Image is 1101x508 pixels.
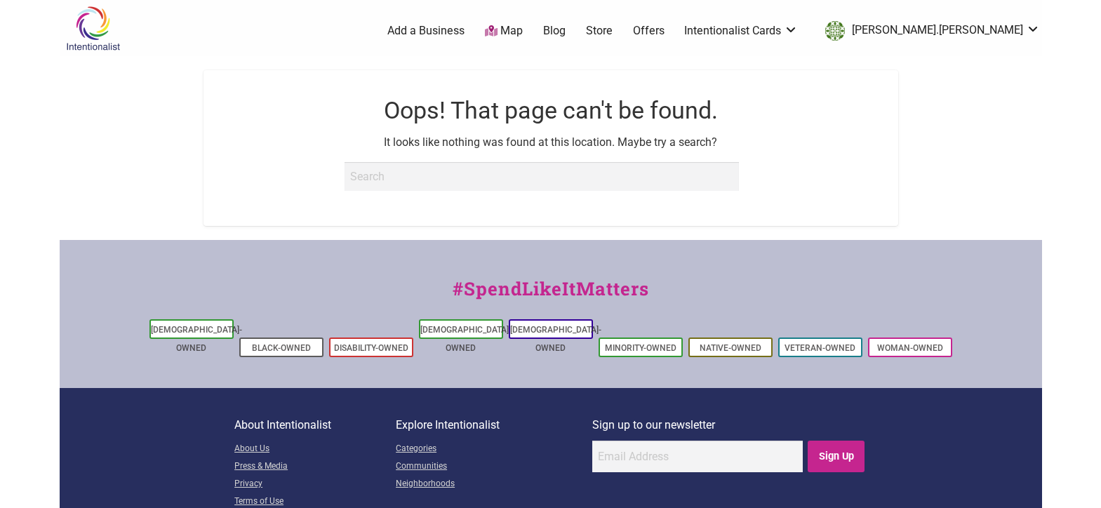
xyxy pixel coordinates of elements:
a: Categories [396,441,592,458]
a: Native-Owned [700,343,761,353]
a: Offers [633,23,665,39]
input: Sign Up [808,441,865,472]
a: [PERSON_NAME].[PERSON_NAME] [818,18,1040,44]
input: Search [345,162,739,190]
p: Explore Intentionalist [396,416,592,434]
p: Sign up to our newsletter [592,416,867,434]
input: Email Address [592,441,803,472]
a: Map [485,23,523,39]
div: #SpendLikeItMatters [60,275,1042,316]
p: About Intentionalist [234,416,396,434]
a: About Us [234,441,396,458]
a: Add a Business [387,23,465,39]
a: Privacy [234,476,396,493]
a: Intentionalist Cards [684,23,798,39]
a: Woman-Owned [877,343,943,353]
li: britt.thorson [818,18,1040,44]
img: Intentionalist [60,6,126,51]
a: Press & Media [234,458,396,476]
a: Disability-Owned [334,343,408,353]
a: Neighborhoods [396,476,592,493]
a: Black-Owned [252,343,311,353]
a: [DEMOGRAPHIC_DATA]-Owned [151,325,242,353]
a: Communities [396,458,592,476]
a: [DEMOGRAPHIC_DATA]-Owned [420,325,512,353]
a: Minority-Owned [605,343,676,353]
a: Store [586,23,613,39]
p: It looks like nothing was found at this location. Maybe try a search? [241,133,860,152]
h1: Oops! That page can't be found. [241,94,860,128]
a: [DEMOGRAPHIC_DATA]-Owned [510,325,601,353]
a: Veteran-Owned [785,343,855,353]
a: Blog [543,23,566,39]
